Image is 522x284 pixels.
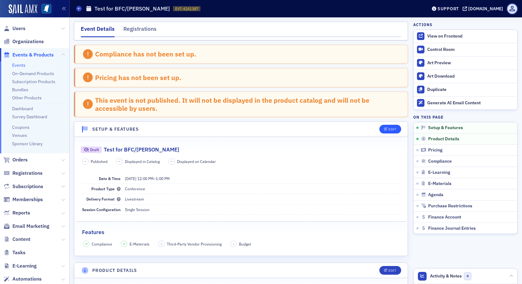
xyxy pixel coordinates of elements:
[464,272,472,280] span: 0
[12,52,54,58] span: Events & Products
[92,267,137,274] h4: Product Details
[12,183,43,190] span: Subscriptions
[84,159,86,164] span: –
[86,196,121,201] span: Delivery Format
[118,159,120,164] span: –
[90,148,99,151] div: Draft
[428,181,451,187] span: E-Materials
[3,52,54,58] a: Events & Products
[428,226,476,231] span: Finance Journal Entries
[123,25,157,36] div: Registrations
[95,96,401,113] div: This event is not published. It will not be displayed in the product catalog and will not be acce...
[12,263,37,269] span: E-Learning
[388,269,396,272] div: Edit
[428,170,450,175] span: E-Learning
[91,186,121,191] span: Product Type
[428,192,443,198] span: Agenda
[3,183,43,190] a: Subscriptions
[104,146,179,154] h2: Test for BFC/[PERSON_NAME]
[37,4,51,15] a: View Homepage
[427,100,514,106] div: Generate AI Email Content
[12,156,28,163] span: Orders
[81,147,102,153] div: Draft
[428,159,452,164] span: Compliance
[12,87,28,92] a: Bundles
[81,25,115,37] div: Event Details
[3,170,43,177] a: Registrations
[12,79,55,84] a: Subscription Products
[12,236,30,243] span: Content
[82,207,121,212] span: Session Configuration
[3,236,30,243] a: Content
[12,170,43,177] span: Registrations
[95,74,181,82] div: Pricing has not been set up.
[427,60,514,66] div: Art Preview
[12,38,44,45] span: Organizations
[125,176,170,181] span: –
[125,186,145,191] span: Conference
[130,241,149,247] span: E-Materials
[428,214,461,220] span: Finance Account
[12,223,49,230] span: Email Marketing
[414,43,517,56] a: Control Room
[414,56,517,70] a: Art Preview
[12,196,43,203] span: Memberships
[171,159,172,164] span: –
[3,210,30,216] a: Reports
[92,126,139,133] h4: Setup & Features
[156,176,170,181] time: 1:00 PM
[12,249,25,256] span: Tasks
[42,4,51,14] img: SailAMX
[12,276,42,282] span: Automations
[125,159,160,164] span: Displayed in Catalog
[167,241,222,247] span: Third-Party Vendor Provisioning
[507,3,518,14] span: Profile
[12,62,25,68] a: Events
[379,125,401,133] button: Edit
[430,273,462,279] span: Activity & Notes
[239,241,251,247] span: Budget
[3,263,37,269] a: E-Learning
[95,50,196,58] div: Compliance has not been set up.
[12,71,54,76] a: On-Demand Products
[3,156,28,163] a: Orders
[414,30,517,43] a: View on Frontend
[414,96,517,110] button: Generate AI Email Content
[427,47,514,52] div: Control Room
[427,34,514,39] div: View on Frontend
[92,241,112,247] span: Compliance
[437,6,459,11] div: Support
[12,114,47,119] a: Survey Dashboard
[161,242,163,246] span: –
[9,4,37,14] img: SailAMX
[414,83,517,96] button: Duplicate
[12,141,43,147] a: Sponsor Library
[3,38,44,45] a: Organizations
[427,74,514,79] div: Art Download
[427,87,514,92] div: Duplicate
[125,196,144,201] span: Livestream
[428,203,472,209] span: Purchase Restrictions
[428,125,463,131] span: Setup & Features
[413,114,518,120] h4: On this page
[3,25,25,32] a: Users
[94,5,170,12] h1: Test for BFC/[PERSON_NAME]
[233,242,235,246] span: –
[428,147,442,153] span: Pricing
[175,6,198,11] span: EVT-4241387
[388,128,396,131] div: Edit
[3,276,42,282] a: Automations
[468,6,503,11] div: [DOMAIN_NAME]
[3,223,49,230] a: Email Marketing
[12,95,42,101] a: Other Products
[125,207,149,212] span: Single Session
[12,106,33,111] a: Dashboard
[137,176,153,181] time: 12:00 PM
[99,176,121,181] span: Date & Time
[463,7,505,11] button: [DOMAIN_NAME]
[125,176,136,181] span: [DATE]
[91,159,108,164] span: Published
[12,124,30,130] a: Coupons
[3,196,43,203] a: Memberships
